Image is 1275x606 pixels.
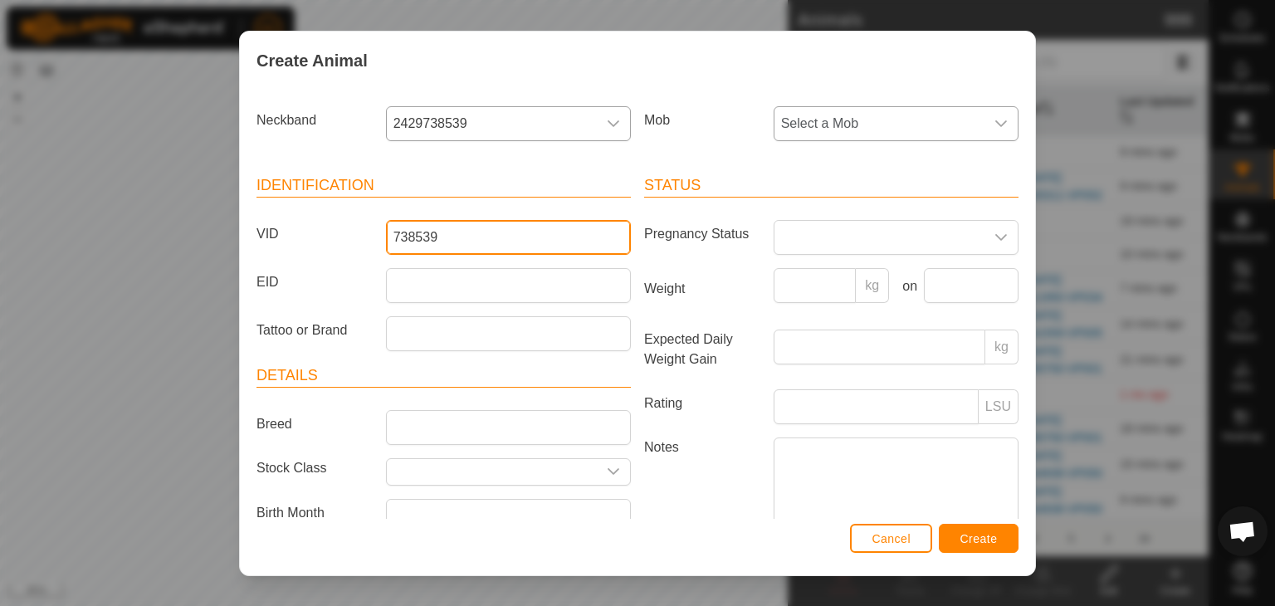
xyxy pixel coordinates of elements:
button: Cancel [850,524,932,553]
header: Identification [256,174,631,198]
label: Stock Class [250,458,379,479]
label: Pregnancy Status [637,220,767,248]
label: Breed [250,410,379,438]
label: Expected Daily Weight Gain [637,330,767,369]
label: Birth Month [250,499,379,527]
span: Create [960,532,998,545]
div: dropdown trigger [984,107,1018,140]
p-inputgroup-addon: LSU [979,389,1019,424]
label: Rating [637,389,767,418]
label: Neckband [250,106,379,134]
label: Tattoo or Brand [250,316,379,345]
span: Cancel [872,532,911,545]
button: Create [939,524,1019,553]
span: Select a Mob [774,107,984,140]
label: Notes [637,437,767,531]
div: dropdown trigger [984,221,1018,254]
div: dropdown trigger [597,107,630,140]
span: 2429738539 [387,107,597,140]
p-inputgroup-addon: kg [985,330,1019,364]
label: EID [250,268,379,296]
label: VID [250,220,379,248]
header: Details [256,364,631,388]
span: Create Animal [256,48,368,73]
header: Status [644,174,1019,198]
div: Open chat [1218,506,1268,556]
label: on [896,276,917,296]
div: dropdown trigger [597,459,630,485]
p-inputgroup-addon: kg [856,268,889,303]
label: Weight [637,268,767,310]
label: Mob [637,106,767,134]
